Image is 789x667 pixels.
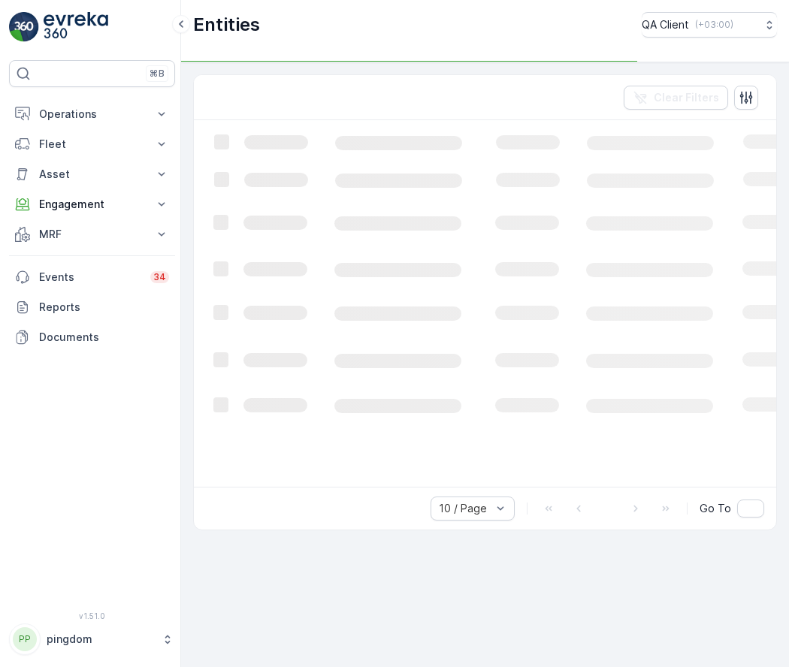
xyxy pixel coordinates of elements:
[9,322,175,352] a: Documents
[700,501,731,516] span: Go To
[193,13,260,37] p: Entities
[9,623,175,655] button: PPpingdom
[642,17,689,32] p: QA Client
[44,12,108,42] img: logo_light-DOdMpM7g.png
[9,262,175,292] a: Events34
[47,632,154,647] p: pingdom
[9,219,175,249] button: MRF
[39,270,141,285] p: Events
[642,12,777,38] button: QA Client(+03:00)
[654,90,719,105] p: Clear Filters
[9,159,175,189] button: Asset
[39,330,169,345] p: Documents
[150,68,165,80] p: ⌘B
[695,19,733,31] p: ( +03:00 )
[39,227,145,242] p: MRF
[624,86,728,110] button: Clear Filters
[153,271,166,283] p: 34
[9,12,39,42] img: logo
[39,107,145,122] p: Operations
[9,129,175,159] button: Fleet
[39,137,145,152] p: Fleet
[39,167,145,182] p: Asset
[39,300,169,315] p: Reports
[39,197,145,212] p: Engagement
[9,611,175,620] span: v 1.51.0
[9,292,175,322] a: Reports
[9,99,175,129] button: Operations
[9,189,175,219] button: Engagement
[13,627,37,651] div: PP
